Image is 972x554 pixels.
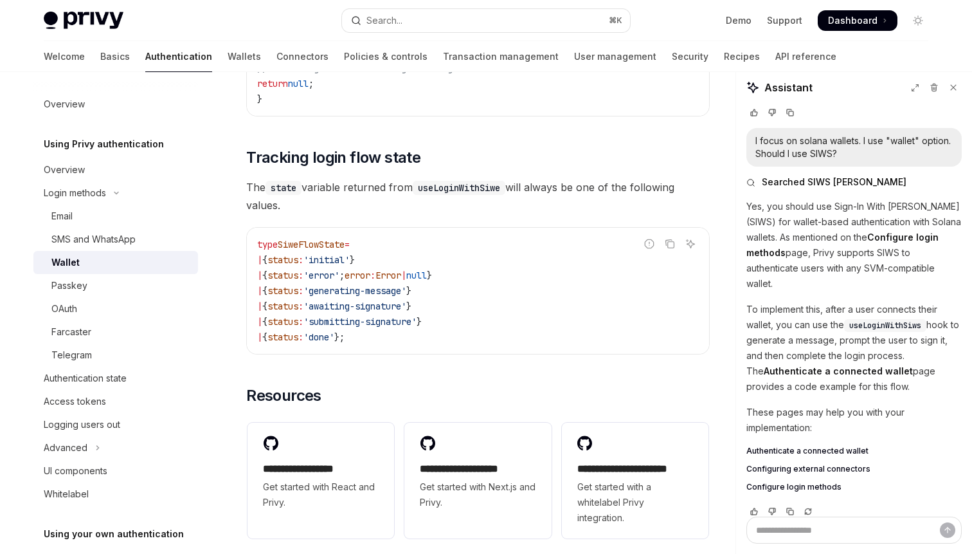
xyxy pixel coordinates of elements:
div: Overview [44,162,85,178]
div: Overview [44,97,85,112]
span: : [298,285,303,297]
span: 'generating-message' [303,285,406,297]
span: The variable returned from will always be one of the following values. [246,178,710,214]
span: ; [309,78,314,89]
textarea: Ask a question... [746,517,962,544]
span: | [257,316,262,328]
div: Authentication state [44,371,127,386]
a: Transaction management [443,41,559,72]
button: Copy the contents from the code block [661,235,678,252]
strong: Authenticate a connected wallet [764,365,913,376]
button: Copy chat response [782,505,798,518]
a: OAuth [33,297,198,320]
h5: Using your own authentication [44,526,184,542]
a: Policies & controls [344,41,428,72]
button: Copy chat response [782,106,798,119]
a: UI components [33,459,198,483]
span: { [262,331,267,343]
span: } [417,316,422,328]
p: To implement this, after a user connects their wallet, you can use the hook to generate a message... [746,302,962,394]
span: = [345,239,350,250]
div: Telegram [51,347,92,363]
span: : [298,270,303,281]
span: } [406,285,411,297]
a: Connectors [276,41,328,72]
span: 'initial' [303,254,350,266]
span: } [427,270,432,281]
a: Wallet [33,251,198,274]
button: Send message [940,522,955,538]
img: light logo [44,12,123,30]
span: Tracking login flow state [246,147,420,168]
a: Farcaster [33,320,198,344]
button: Searched SIWS [PERSON_NAME] [746,176,962,189]
span: status [267,331,298,343]
button: Vote that response was good [746,505,762,518]
button: Report incorrect code [641,235,658,252]
span: : [298,331,303,343]
span: Get started with React and Privy. [263,479,379,510]
div: Logging users out [44,417,120,432]
a: Access tokens [33,390,198,413]
span: Assistant [764,80,813,95]
div: Advanced [44,440,87,456]
div: Farcaster [51,324,91,340]
span: { [262,285,267,297]
button: Vote that response was good [746,106,762,119]
span: status [267,316,298,328]
a: Telegram [33,344,198,367]
span: status [267,285,298,297]
p: These pages may help you with your implementation: [746,405,962,436]
h5: Using Privy authentication [44,136,164,152]
code: useLoginWithSiwe [413,181,505,195]
span: }; [334,331,345,343]
a: Authentication [145,41,212,72]
span: status [267,254,298,266]
span: useLoginWithSiws [849,320,921,331]
span: Searched SIWS [PERSON_NAME] [762,176,906,189]
button: Toggle Login methods section [33,181,198,205]
a: Whitelabel [33,483,198,506]
a: User management [574,41,656,72]
a: Email [33,205,198,228]
div: Login methods [44,185,106,201]
div: Passkey [51,278,87,293]
span: Authenticate a connected wallet [746,446,869,456]
div: Wallet [51,255,80,270]
a: Dashboard [818,10,897,31]
button: Toggle dark mode [908,10,928,31]
span: : [298,254,303,266]
a: API reference [775,41,836,72]
span: type [257,239,278,250]
span: status [267,270,298,281]
span: 'submitting-signature' [303,316,417,328]
a: Welcome [44,41,85,72]
a: Configure login methods [746,482,962,492]
span: null [288,78,309,89]
span: 'done' [303,331,334,343]
a: Passkey [33,274,198,297]
span: Resources [246,385,321,406]
span: return [257,78,288,89]
span: { [262,270,267,281]
span: Configure login methods [746,482,842,492]
div: UI components [44,463,107,479]
div: Access tokens [44,394,106,409]
div: I focus on solana wallets. I use "wallet" option. Should I use SIWS? [755,134,953,160]
button: Reload last chat [800,505,816,518]
span: ⌘ K [609,15,622,26]
strong: Configure login methods [746,232,939,258]
div: Search... [366,13,402,28]
div: Email [51,208,73,224]
span: 'error' [303,270,339,281]
span: | [257,254,262,266]
button: Vote that response was not good [764,106,780,119]
span: Configuring external connectors [746,464,870,474]
span: | [257,331,262,343]
a: Authentication state [33,367,198,390]
a: Demo [726,14,751,27]
span: | [257,285,262,297]
button: Open search [342,9,630,32]
span: 'awaiting-signature' [303,300,406,312]
a: Basics [100,41,130,72]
